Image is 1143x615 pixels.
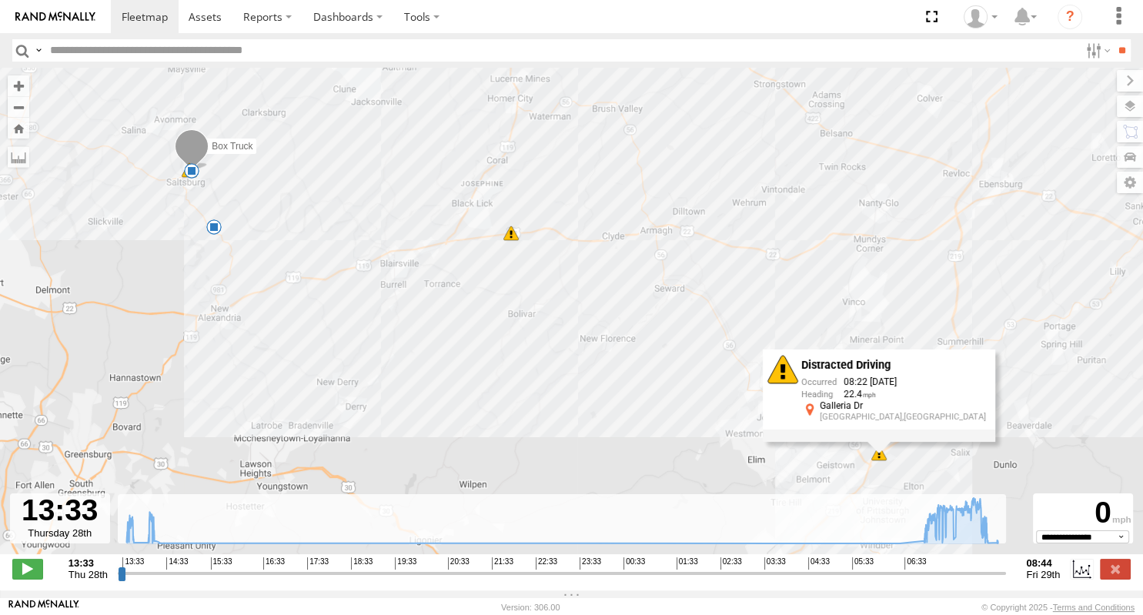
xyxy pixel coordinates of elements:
span: 14:33 [166,557,188,570]
span: 06:33 [904,557,926,570]
div: Samantha Graf [958,5,1003,28]
span: 21:33 [492,557,513,570]
button: Zoom in [8,75,29,96]
div: [GEOGRAPHIC_DATA],[GEOGRAPHIC_DATA] [819,413,985,422]
i: ? [1058,5,1082,29]
label: Search Query [32,39,45,62]
span: 03:33 [764,557,786,570]
span: 16:33 [263,557,285,570]
span: 05:33 [852,557,874,570]
span: 15:33 [211,557,232,570]
span: 17:33 [307,557,329,570]
span: Fri 29th Aug 2025 [1026,569,1060,580]
span: Box Truck [212,141,252,152]
img: rand-logo.svg [15,12,95,22]
a: Visit our Website [8,600,79,615]
div: © Copyright 2025 - [981,603,1135,612]
span: 01:33 [677,557,698,570]
label: Search Filter Options [1080,39,1113,62]
span: 02:33 [720,557,742,570]
span: 00:33 [623,557,645,570]
div: Distracted Driving [800,359,985,372]
span: 18:33 [351,557,373,570]
label: Map Settings [1117,172,1143,193]
div: Galleria Dr [819,401,985,411]
div: 0 [1035,496,1131,530]
strong: 08:44 [1026,557,1060,569]
div: 08:22 [DATE] [800,377,985,389]
span: 23:33 [580,557,601,570]
span: 22.4 [843,388,875,399]
a: Terms and Conditions [1053,603,1135,612]
span: 19:33 [395,557,416,570]
strong: 13:33 [69,557,108,569]
span: 20:33 [448,557,470,570]
span: 13:33 [122,557,144,570]
label: Measure [8,146,29,168]
button: Zoom Home [8,118,29,139]
button: Zoom out [8,96,29,118]
div: Version: 306.00 [501,603,560,612]
label: Play/Stop [12,559,43,579]
span: 04:33 [808,557,830,570]
label: Close [1100,559,1131,579]
div: 5 [182,162,197,178]
span: Thu 28th Aug 2025 [69,569,108,580]
span: 22:33 [536,557,557,570]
